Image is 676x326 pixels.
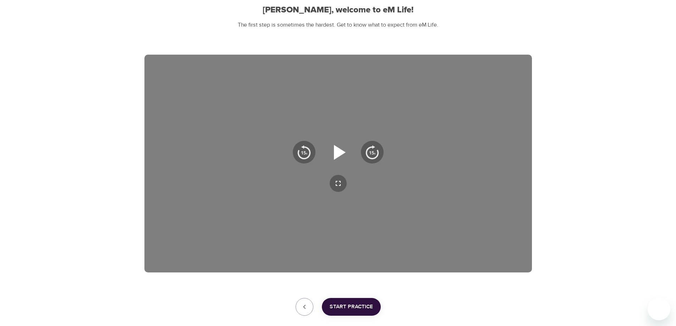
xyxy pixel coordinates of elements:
img: 15s_prev.svg [297,145,311,159]
img: 15s_next.svg [365,145,379,159]
span: Start Practice [330,302,373,311]
button: Start Practice [322,298,381,316]
h2: [PERSON_NAME], welcome to eM Life! [144,5,532,15]
p: The first step is sometimes the hardest. Get to know what to expect from eM Life. [144,21,532,29]
iframe: Button to launch messaging window [648,298,670,320]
